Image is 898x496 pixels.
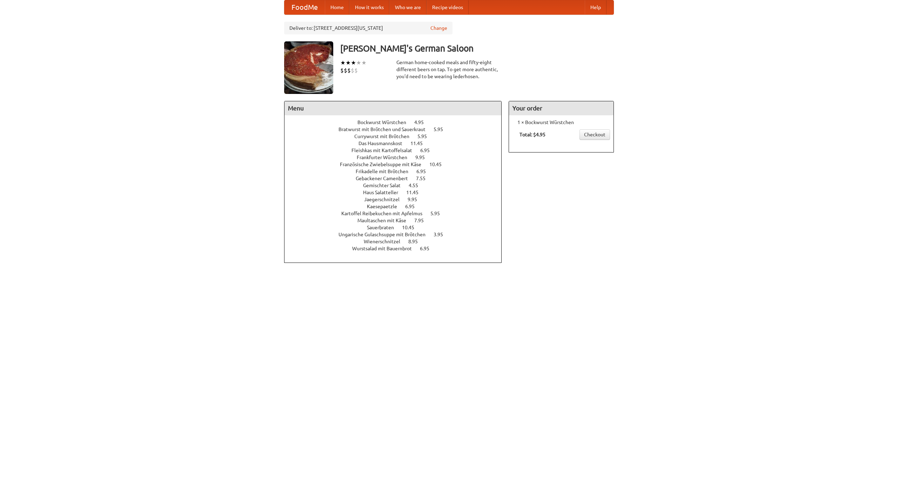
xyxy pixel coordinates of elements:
li: ★ [351,59,356,67]
a: Jaegerschnitzel 9.95 [364,197,430,202]
a: Maultaschen mit Käse 7.95 [357,218,437,223]
span: 7.95 [414,218,431,223]
li: ★ [361,59,367,67]
span: Französische Zwiebelsuppe mit Käse [340,162,428,167]
a: Sauerbraten 10.45 [367,225,427,230]
h4: Menu [284,101,501,115]
span: Frikadelle mit Brötchen [356,169,415,174]
a: Kaesepaetzle 6.95 [367,204,428,209]
span: 6.95 [420,148,437,153]
span: 6.95 [405,204,422,209]
span: 6.95 [416,169,433,174]
span: 5.95 [417,134,434,139]
span: 11.45 [410,141,430,146]
a: Frikadelle mit Brötchen 6.95 [356,169,439,174]
span: 5.95 [434,127,450,132]
a: Wienerschnitzel 8.95 [364,239,431,244]
li: ★ [340,59,346,67]
span: Kaesepaetzle [367,204,404,209]
a: FoodMe [284,0,325,14]
span: 4.95 [414,120,431,125]
img: angular.jpg [284,41,333,94]
div: Deliver to: [STREET_ADDRESS][US_STATE] [284,22,453,34]
span: Bratwurst mit Brötchen und Sauerkraut [339,127,433,132]
a: How it works [349,0,389,14]
span: Gemischter Salat [363,183,408,188]
span: 10.45 [402,225,421,230]
span: Sauerbraten [367,225,401,230]
a: Home [325,0,349,14]
a: Change [430,25,447,32]
li: ★ [346,59,351,67]
a: Bratwurst mit Brötchen und Sauerkraut 5.95 [339,127,456,132]
span: Maultaschen mit Käse [357,218,413,223]
span: Currywurst mit Brötchen [354,134,416,139]
a: Gemischter Salat 4.55 [363,183,431,188]
a: Französische Zwiebelsuppe mit Käse 10.45 [340,162,455,167]
li: $ [340,67,344,74]
a: Recipe videos [427,0,469,14]
span: Bockwurst Würstchen [357,120,413,125]
span: Wienerschnitzel [364,239,407,244]
h4: Your order [509,101,614,115]
li: $ [354,67,358,74]
a: Haus Salatteller 11.45 [363,190,431,195]
li: $ [347,67,351,74]
span: 6.95 [420,246,436,251]
a: Kartoffel Reibekuchen mit Apfelmus 5.95 [341,211,453,216]
a: Das Hausmannskost 11.45 [358,141,436,146]
span: Wurstsalad mit Bauernbrot [352,246,419,251]
span: Das Hausmannskost [358,141,409,146]
span: Fleishkas mit Kartoffelsalat [351,148,419,153]
a: Wurstsalad mit Bauernbrot 6.95 [352,246,442,251]
span: 9.95 [415,155,432,160]
span: 7.55 [416,176,433,181]
a: Currywurst mit Brötchen 5.95 [354,134,440,139]
h3: [PERSON_NAME]'s German Saloon [340,41,614,55]
li: 1 × Bockwurst Würstchen [512,119,610,126]
span: 4.55 [409,183,425,188]
a: Help [585,0,607,14]
li: $ [344,67,347,74]
a: Gebackener Camenbert 7.55 [356,176,438,181]
span: 11.45 [406,190,425,195]
li: $ [351,67,354,74]
span: 5.95 [430,211,447,216]
span: Ungarische Gulaschsuppe mit Brötchen [339,232,433,237]
span: Gebackener Camenbert [356,176,415,181]
div: German home-cooked meals and fifty-eight different beers on tap. To get more authentic, you'd nee... [396,59,502,80]
b: Total: $4.95 [520,132,545,137]
span: Kartoffel Reibekuchen mit Apfelmus [341,211,429,216]
a: Frankfurter Würstchen 9.95 [357,155,438,160]
a: Bockwurst Würstchen 4.95 [357,120,437,125]
span: 8.95 [408,239,425,244]
span: Frankfurter Würstchen [357,155,414,160]
li: ★ [356,59,361,67]
span: 9.95 [408,197,424,202]
a: Checkout [579,129,610,140]
span: Haus Salatteller [363,190,405,195]
a: Who we are [389,0,427,14]
span: 3.95 [434,232,450,237]
span: Jaegerschnitzel [364,197,407,202]
a: Ungarische Gulaschsuppe mit Brötchen 3.95 [339,232,456,237]
a: Fleishkas mit Kartoffelsalat 6.95 [351,148,443,153]
span: 10.45 [429,162,449,167]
